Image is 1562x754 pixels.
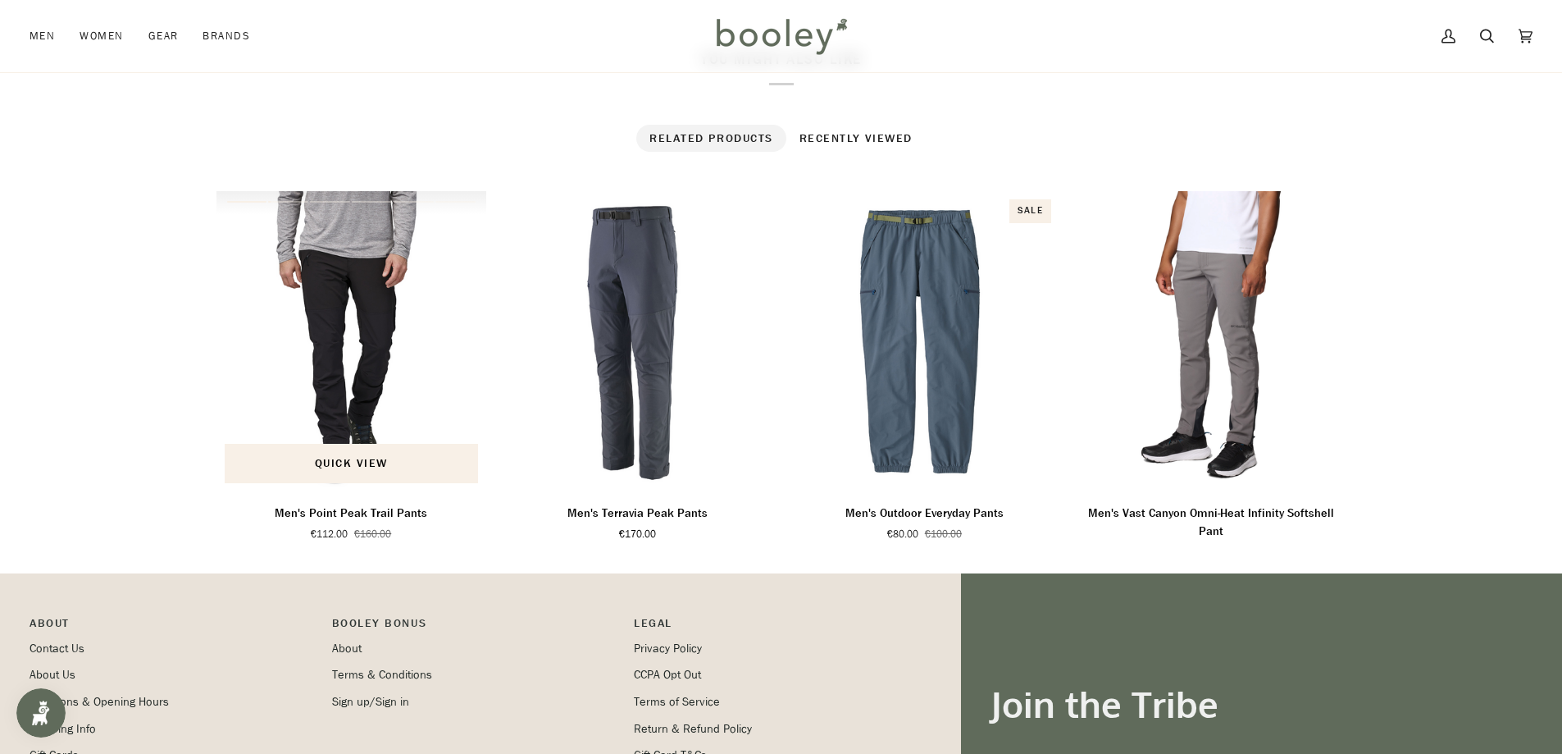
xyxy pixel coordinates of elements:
a: Men's Terravia Peak Pants [503,498,773,542]
img: Columbia Vast Canyon Omni-Heat Infinity Softshell Pant City Grey - Booley Galway [1076,191,1346,491]
a: Return & Refund Policy [634,721,752,737]
p: Booley Bonus [332,615,618,640]
span: Quick view [315,455,388,472]
p: Men's Vast Canyon Omni-Heat Infinity Softshell Pant [1076,505,1346,540]
a: Contact Us [30,641,84,656]
product-grid-item-variant: 30 / 32 / City Grey [1076,191,1346,491]
p: Pipeline_Footer Main [30,615,316,640]
product-grid-item-variant: XS / Utility Blue [790,191,1060,491]
a: Sign up/Sign in [332,694,409,710]
button: Quick view [225,444,479,483]
span: Recently viewed [799,130,913,146]
span: €160.00 [354,527,391,542]
a: Men's Vast Canyon Omni-Heat Infinity Softshell Pant [1076,191,1346,491]
iframe: Button to open loyalty program pop-up [16,688,66,738]
product-grid-item-variant: 30 / Regular / Smolder Blue [503,191,773,491]
a: Locations & Opening Hours [30,694,169,710]
span: Women [80,28,123,44]
product-grid-item: Men's Terravia Peak Pants [503,191,773,542]
p: Men's Outdoor Everyday Pants [845,505,1004,523]
p: Pipeline_Footer Sub [634,615,920,640]
product-grid-item: Men's Vast Canyon Omni-Heat Infinity Softshell Pant [1076,191,1346,559]
product-grid-item: Men's Point Peak Trail Pants [216,191,487,542]
a: Privacy Policy [634,641,702,656]
a: Men's Point Peak Trail Pants [216,498,487,542]
span: Related products [649,130,773,146]
img: Patagonia Men's Terravia Peak Pants Smolder Blue - Booley Galway [503,191,773,491]
button: Recently viewed [786,125,926,152]
div: Sale [1009,199,1051,223]
span: €112.00 [311,527,348,542]
p: Men's Point Peak Trail Pants [275,505,427,523]
product-grid-item-variant: 28 / Regular / Black [216,191,487,491]
a: Terms & Conditions [332,667,432,683]
a: Men's Terravia Peak Pants [503,191,773,491]
a: Terms of Service [634,694,720,710]
span: €100.00 [925,527,962,542]
a: Men's Vast Canyon Omni-Heat Infinity Softshell Pant [1076,498,1346,559]
img: Patagonia Men's Point Peak Trail Pants Black - Booley Galway [216,191,487,491]
a: Men's Point Peak Trail Pants [216,191,487,491]
a: About [332,641,362,656]
span: €170.00 [619,527,656,542]
span: €80.00 [887,527,918,542]
a: Men's Outdoor Everyday Pants [790,191,1060,491]
h3: Join the Tribe [990,682,1532,727]
a: About Us [30,667,75,683]
product-grid-item: Men's Outdoor Everyday Pants [790,191,1060,542]
a: Men's Outdoor Everyday Pants [790,498,1060,542]
img: Booley [709,12,853,60]
button: Related products [636,125,786,152]
a: CCPA Opt Out [634,667,701,683]
p: Men's Terravia Peak Pants [567,505,708,523]
span: Men [30,28,55,44]
img: Patagonia Men's Outdoor Everyday Pants Utility Blue - Booley Galway [790,191,1060,491]
span: Gear [148,28,179,44]
span: Brands [203,28,250,44]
